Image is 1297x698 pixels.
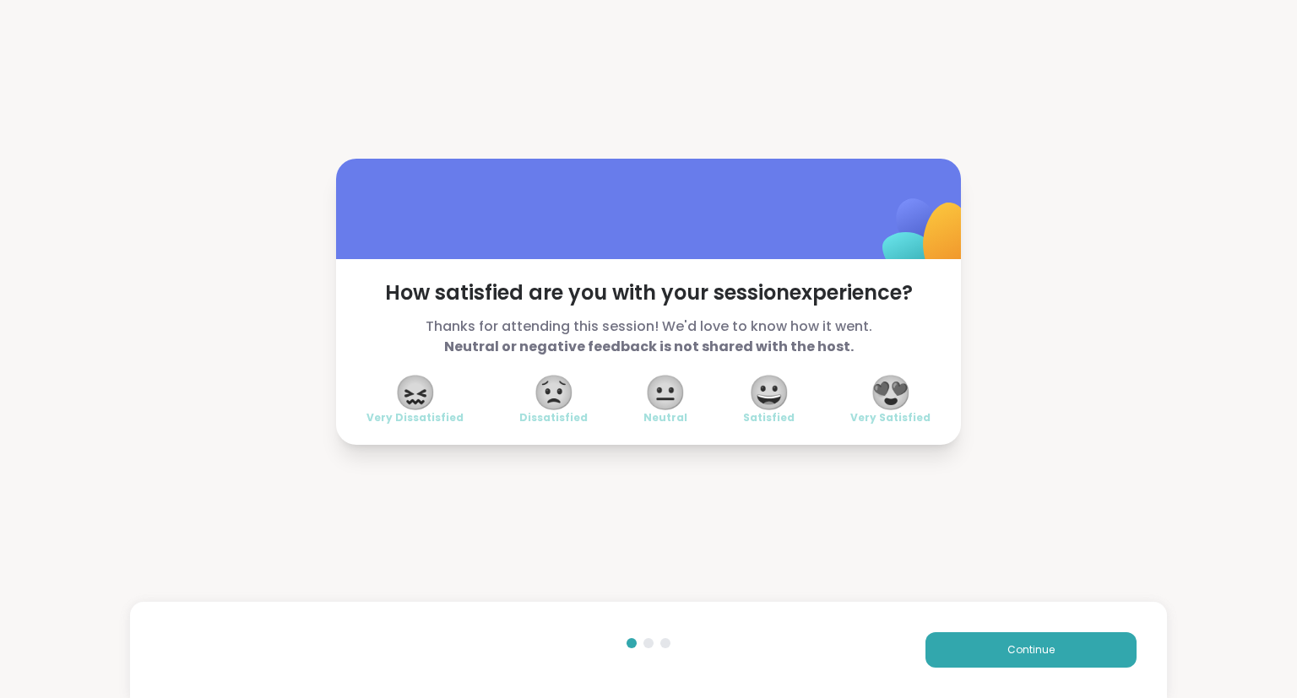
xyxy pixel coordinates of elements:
span: 😐 [644,377,686,408]
span: How satisfied are you with your session experience? [366,279,931,306]
span: Continue [1007,642,1055,657]
img: ShareWell Logomark [843,154,1011,322]
span: Very Dissatisfied [366,411,464,425]
span: Dissatisfied [519,411,588,425]
span: 😟 [533,377,575,408]
span: 😍 [870,377,912,408]
span: Thanks for attending this session! We'd love to know how it went. [366,317,931,357]
span: Very Satisfied [850,411,931,425]
span: 😀 [748,377,790,408]
span: Satisfied [743,411,795,425]
span: 😖 [394,377,437,408]
span: Neutral [643,411,687,425]
button: Continue [925,632,1137,668]
b: Neutral or negative feedback is not shared with the host. [444,337,854,356]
